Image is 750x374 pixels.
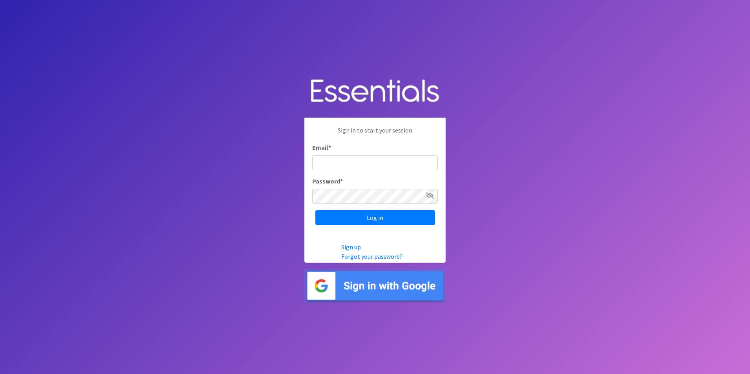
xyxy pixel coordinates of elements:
[312,143,331,152] label: Email
[315,210,435,225] input: Log in
[341,243,361,251] a: Sign up
[312,125,438,143] p: Sign in to start your session
[328,143,331,151] abbr: required
[340,177,343,185] abbr: required
[304,269,446,303] img: Sign in with Google
[341,252,402,260] a: Forgot your password?
[312,176,343,186] label: Password
[304,71,446,112] img: Human Essentials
